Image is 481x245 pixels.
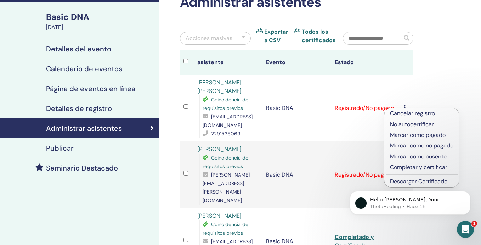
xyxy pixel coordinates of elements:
[331,50,400,75] th: Estado
[262,50,331,75] th: Evento
[390,109,453,118] p: Cancelar registro
[46,84,135,93] h4: Página de eventos en línea
[46,11,155,23] div: Basic DNA
[390,131,453,139] p: Marcar como pagado
[46,124,122,133] h4: Administrar asistentes
[203,113,253,128] span: [EMAIL_ADDRESS][DOMAIN_NAME]
[42,11,159,32] a: Basic DNA[DATE]
[31,27,122,34] p: Message from ThetaHealing, sent Hace 1h
[203,172,250,204] span: [PERSON_NAME][EMAIL_ADDRESS][PERSON_NAME][DOMAIN_NAME]
[302,28,336,45] a: Todos los certificados
[186,34,232,43] div: Acciones masivas
[46,144,74,152] h4: Publicar
[390,141,453,150] p: Marcar como no pagado
[203,155,248,169] span: Coincidencia de requisitos previos
[211,130,240,137] span: 2291535069
[194,50,262,75] th: asistente
[390,152,453,161] p: Marcar como ausente
[339,176,481,226] iframe: Intercom notifications mensaje
[197,79,242,95] a: [PERSON_NAME] [PERSON_NAME]
[46,104,112,113] h4: Detalles de registro
[471,221,477,227] span: 1
[31,21,115,61] span: Hello [PERSON_NAME], Your students have now been added to your seminar. You may now complete thei...
[46,45,111,53] h4: Detalles del evento
[46,164,118,172] h4: Seminario Destacado
[390,163,453,172] p: Completar y certificar
[197,212,242,219] a: [PERSON_NAME]
[203,96,248,111] span: Coincidencia de requisitos previos
[264,28,288,45] a: Exportar a CSV
[262,75,331,141] td: Basic DNA
[390,120,453,129] p: No autocertificar
[46,23,155,32] div: [DATE]
[46,65,122,73] h4: Calendario de eventos
[203,221,248,236] span: Coincidencia de requisitos previos
[457,221,474,238] iframe: Intercom live chat
[262,141,331,208] td: Basic DNA
[197,145,242,153] a: [PERSON_NAME]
